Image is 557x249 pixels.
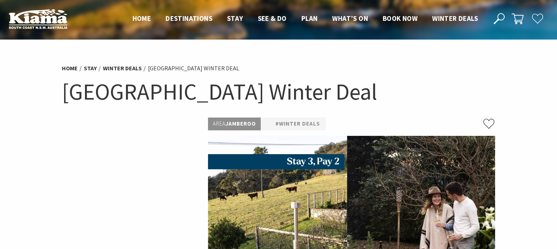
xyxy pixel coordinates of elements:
[208,118,261,130] p: Jamberoo
[148,64,239,73] li: [GEOGRAPHIC_DATA] Winter Deal
[432,14,478,23] span: Winter Deals
[62,77,495,107] h1: [GEOGRAPHIC_DATA] Winter Deal
[258,14,287,23] span: See & Do
[213,120,226,127] span: Area
[332,14,368,23] span: What’s On
[227,14,243,23] span: Stay
[84,64,97,72] a: Stay
[275,119,320,129] a: #Winter Deals
[125,13,485,25] nav: Main Menu
[301,14,318,23] span: Plan
[62,64,78,72] a: Home
[103,64,142,72] a: Winter Deals
[133,14,151,23] span: Home
[166,14,212,23] span: Destinations
[9,9,67,29] img: Kiama Logo
[383,14,417,23] span: Book now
